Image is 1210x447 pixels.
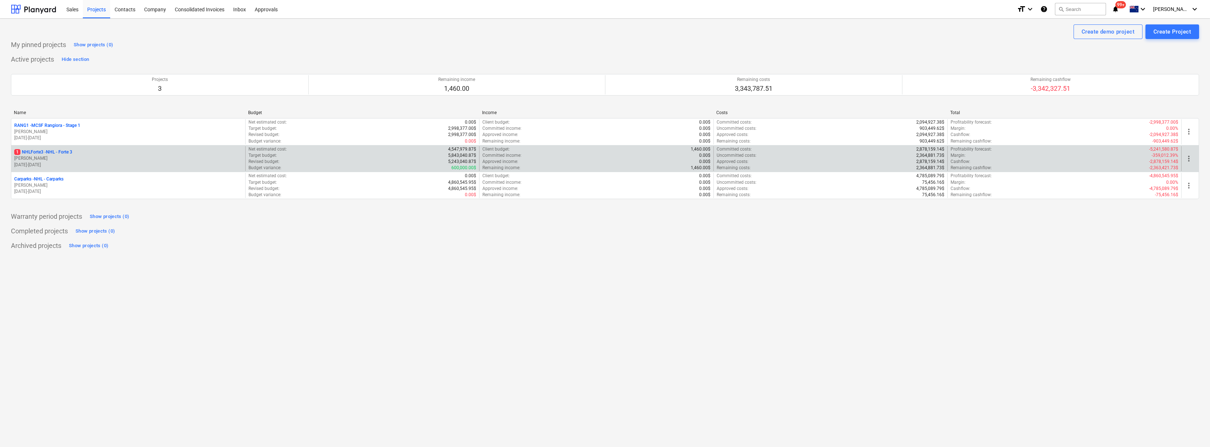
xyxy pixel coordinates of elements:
p: Profitability forecast : [951,173,992,179]
div: Chat Widget [1174,412,1210,447]
p: Cashflow : [951,159,970,165]
p: Target budget : [248,125,277,132]
p: -4,785,089.79$ [1149,186,1178,192]
button: Search [1055,3,1106,15]
p: Budget variance : [248,138,281,144]
p: Cashflow : [951,186,970,192]
p: 2,094,927.38$ [916,132,944,138]
p: Budget variance : [248,165,281,171]
p: Completed projects [11,227,68,236]
p: 4,785,089.79$ [916,186,944,192]
button: Show projects (0) [88,211,131,222]
span: 99+ [1115,1,1126,8]
i: notifications [1112,5,1119,13]
div: Costs [716,110,945,115]
i: Knowledge base [1040,5,1048,13]
p: 0.00% [1166,179,1178,186]
p: 0.00$ [465,192,476,198]
p: -2,363,421.73$ [1149,165,1178,171]
p: 0.00$ [699,159,710,165]
p: 1,460.00 [438,84,475,93]
div: Income [482,110,710,115]
p: 4,785,089.79$ [916,173,944,179]
p: 0.00$ [699,192,710,198]
p: Remaining costs : [717,192,751,198]
p: -903,449.62$ [1152,138,1178,144]
p: Cashflow : [951,132,970,138]
p: Net estimated cost : [248,119,287,125]
button: Create Project [1145,24,1199,39]
p: Committed income : [482,152,521,159]
span: 1 [14,149,20,155]
p: 3 [152,84,168,93]
p: 5,243,040.87$ [448,159,476,165]
p: Profitability forecast : [951,119,992,125]
p: Committed income : [482,125,521,132]
p: 1,460.00$ [691,146,710,152]
p: 2,364,881.73$ [916,165,944,171]
p: Remaining costs [735,77,772,83]
p: 4,860,545.95$ [448,179,476,186]
div: Show projects (0) [69,242,108,250]
p: [PERSON_NAME] [14,155,242,162]
p: Remaining income : [482,165,520,171]
p: Committed costs : [717,173,752,179]
i: keyboard_arrow_down [1026,5,1034,13]
p: Net estimated cost : [248,146,287,152]
button: Show projects (0) [67,240,110,252]
p: Revised budget : [248,159,280,165]
div: Total [950,110,1179,115]
p: 0.00% [1166,125,1178,132]
p: Client budget : [482,146,510,152]
p: 75,456.16$ [922,179,944,186]
p: -75,456.16$ [1155,192,1178,198]
p: Approved costs : [717,186,748,192]
p: Remaining cashflow [1030,77,1071,83]
p: 2,878,159.14$ [916,146,944,152]
div: Name [14,110,242,115]
p: -4,860,545.95$ [1149,173,1178,179]
i: format_size [1017,5,1026,13]
div: 1NHLForte3 -NHL - Forte 3[PERSON_NAME][DATE]-[DATE] [14,149,242,168]
p: Approved income : [482,186,518,192]
div: Carparks -NHL - Carparks[PERSON_NAME][DATE]-[DATE] [14,176,242,195]
span: more_vert [1184,127,1193,136]
p: 903,449.62$ [920,138,944,144]
p: -359,012.39% [1152,152,1178,159]
p: RANG1 - MCSF Rangiora - Stage 1 [14,123,80,129]
p: [PERSON_NAME] [14,129,242,135]
p: Budget variance : [248,192,281,198]
p: Uncommitted costs : [717,179,756,186]
p: 0.00$ [699,119,710,125]
span: search [1058,6,1064,12]
p: -5,241,580.87$ [1149,146,1178,152]
p: Committed costs : [717,146,752,152]
p: Margin : [951,125,966,132]
p: Client budget : [482,119,510,125]
p: -3,342,327.51 [1030,84,1071,93]
p: Revised budget : [248,132,280,138]
p: 2,878,159.14$ [916,159,944,165]
div: Create demo project [1082,27,1134,36]
p: Committed income : [482,179,521,186]
p: 0.00$ [465,138,476,144]
p: 0.00$ [465,119,476,125]
p: 0.00$ [699,138,710,144]
p: 3,343,787.51 [735,84,772,93]
p: -2,878,159.14$ [1149,159,1178,165]
div: Create Project [1153,27,1191,36]
p: Uncommitted costs : [717,152,756,159]
p: 0.00$ [699,173,710,179]
p: 4,860,545.95$ [448,186,476,192]
p: -2,998,377.00$ [1149,119,1178,125]
p: 4,547,979.87$ [448,146,476,152]
div: RANG1 -MCSF Rangiora - Stage 1[PERSON_NAME][DATE]-[DATE] [14,123,242,141]
p: NHLForte3 - NHL - Forte 3 [14,149,72,155]
p: Remaining costs : [717,138,751,144]
p: 2,998,377.00$ [448,132,476,138]
p: 0.00$ [699,186,710,192]
p: [PERSON_NAME] [14,182,242,188]
p: My pinned projects [11,40,66,49]
p: Remaining income : [482,192,520,198]
span: more_vert [1184,181,1193,190]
